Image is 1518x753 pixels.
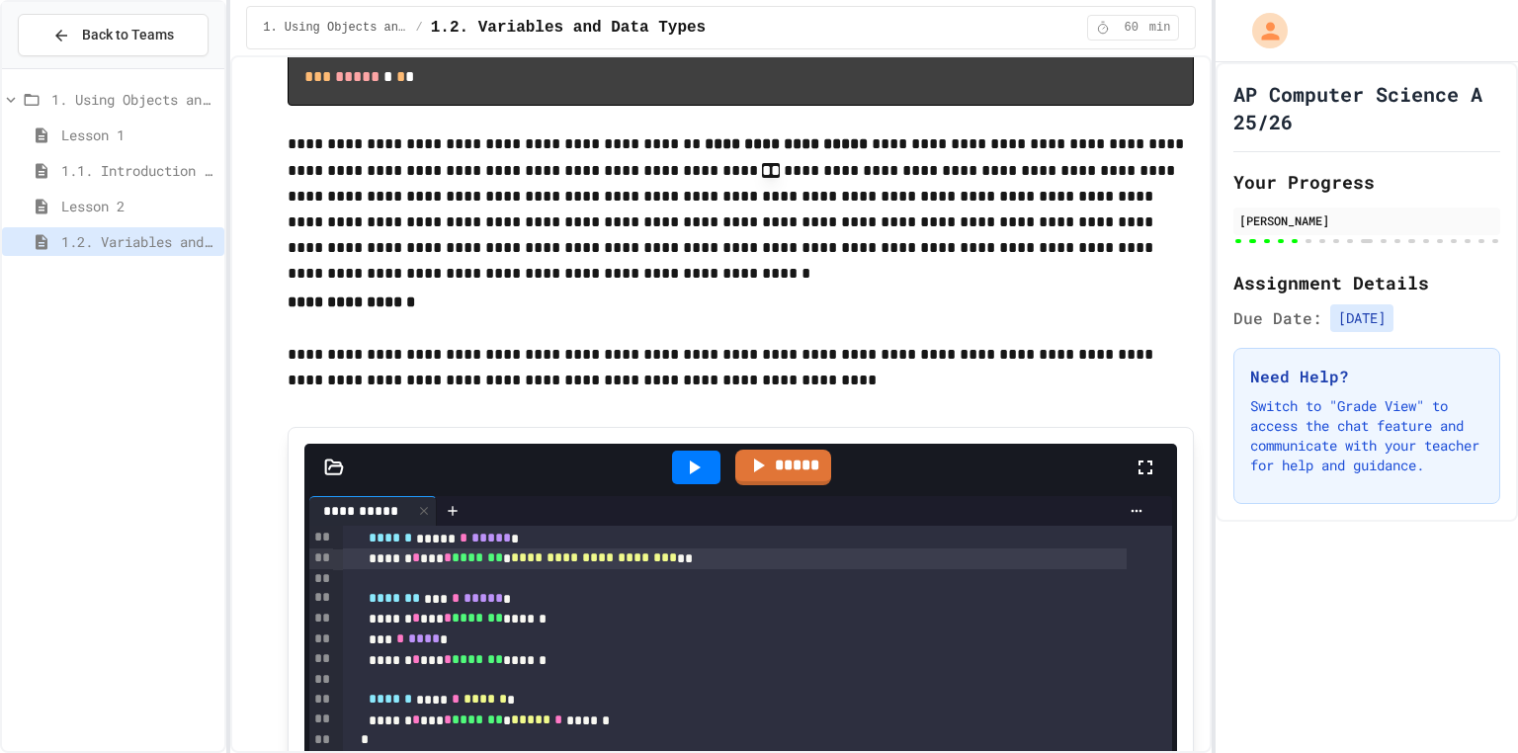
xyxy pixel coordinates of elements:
div: [PERSON_NAME] [1239,211,1494,229]
span: 1.2. Variables and Data Types [61,231,216,252]
span: Lesson 2 [61,196,216,216]
h2: Assignment Details [1233,269,1500,296]
button: Back to Teams [18,14,209,56]
span: Lesson 1 [61,125,216,145]
h1: AP Computer Science A 25/26 [1233,80,1500,135]
span: 1. Using Objects and Methods [51,89,216,110]
span: 60 [1116,20,1147,36]
span: Back to Teams [82,25,174,45]
span: [DATE] [1330,304,1393,332]
span: Due Date: [1233,306,1322,330]
div: My Account [1231,8,1293,53]
span: 1.1. Introduction to Algorithms, Programming, and Compilers [61,160,216,181]
span: / [416,20,423,36]
p: Switch to "Grade View" to access the chat feature and communicate with your teacher for help and ... [1250,396,1483,475]
span: min [1149,20,1171,36]
h2: Your Progress [1233,168,1500,196]
span: 1. Using Objects and Methods [263,20,407,36]
span: 1.2. Variables and Data Types [431,16,706,40]
h3: Need Help? [1250,365,1483,388]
